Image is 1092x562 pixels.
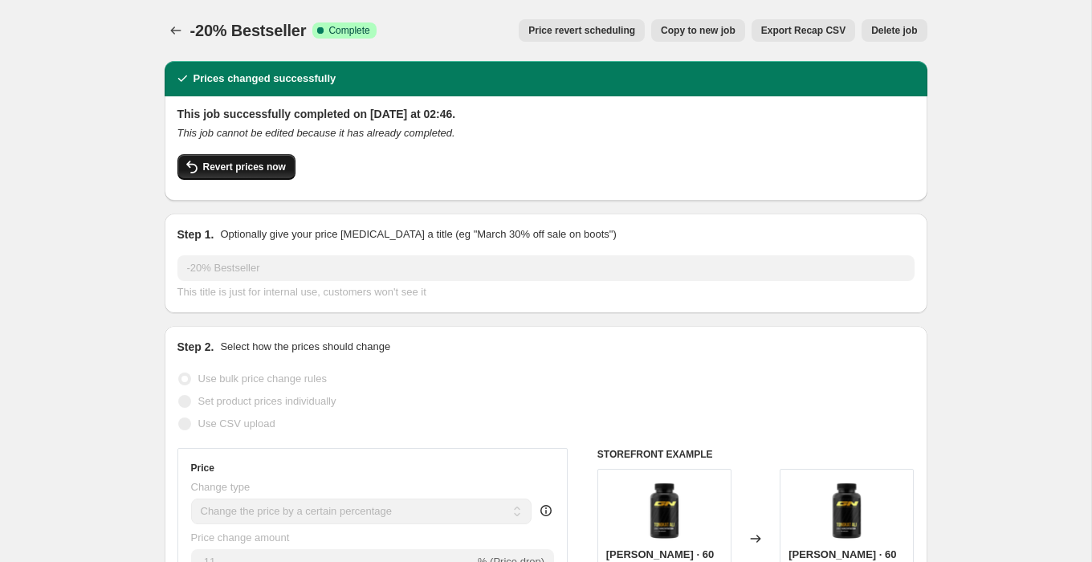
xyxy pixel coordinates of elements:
h2: Step 1. [177,226,214,242]
p: Optionally give your price [MEDICAL_DATA] a title (eg "March 30% off sale on boots") [220,226,616,242]
span: Complete [328,24,369,37]
span: Change type [191,481,251,493]
span: Revert prices now [203,161,286,173]
img: Tongkat_Ali_8252_4262410530720_1_80x.webp [632,478,696,542]
p: Select how the prices should change [220,339,390,355]
h2: This job successfully completed on [DATE] at 02:46. [177,106,915,122]
button: Export Recap CSV [752,19,855,42]
h3: Price [191,462,214,474]
span: Price revert scheduling [528,24,635,37]
input: 30% off holiday sale [177,255,915,281]
span: Use bulk price change rules [198,373,327,385]
button: Copy to new job [651,19,745,42]
img: Tongkat_Ali_8252_4262410530720_1_80x.webp [815,478,879,542]
span: -20% Bestseller [190,22,307,39]
button: Price revert scheduling [519,19,645,42]
span: Price change amount [191,531,290,544]
span: Copy to new job [661,24,735,37]
span: Export Recap CSV [761,24,845,37]
span: Set product prices individually [198,395,336,407]
span: Delete job [871,24,917,37]
button: Price change jobs [165,19,187,42]
div: help [538,503,554,519]
h2: Prices changed successfully [194,71,336,87]
button: Revert prices now [177,154,295,180]
h2: Step 2. [177,339,214,355]
span: Use CSV upload [198,417,275,430]
span: This title is just for internal use, customers won't see it [177,286,426,298]
button: Delete job [862,19,927,42]
i: This job cannot be edited because it has already completed. [177,127,455,139]
h6: STOREFRONT EXAMPLE [597,448,915,461]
